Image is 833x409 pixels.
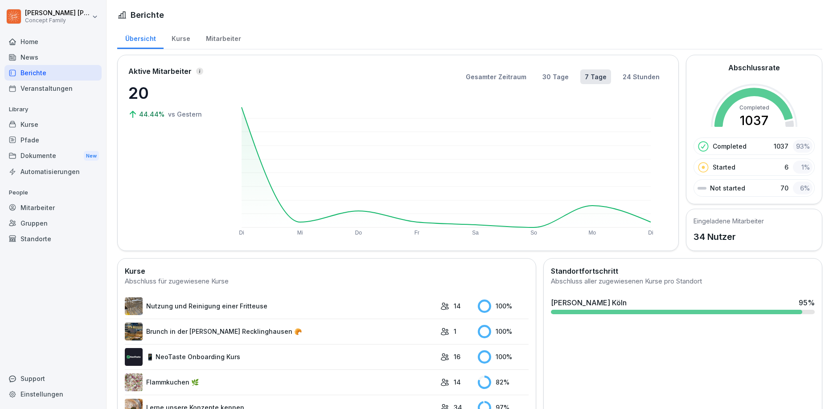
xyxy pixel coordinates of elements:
p: 1 [454,327,456,336]
a: DokumenteNew [4,148,102,164]
div: 100 % [478,300,529,313]
h2: Kurse [125,266,529,276]
a: Veranstaltungen [4,81,102,96]
div: Abschluss für zugewiesene Kurse [125,276,529,287]
div: New [84,151,99,161]
a: Standorte [4,231,102,247]
a: Pfade [4,132,102,148]
button: 7 Tage [580,69,611,84]
div: Support [4,371,102,386]
p: Not started [710,183,745,193]
p: Started [713,162,735,172]
a: Übersicht [117,26,164,49]
img: b2msvuojt3s6egexuweix326.png [125,297,143,315]
h2: Abschlussrate [728,62,780,73]
a: Automatisierungen [4,164,102,179]
div: 95 % [799,297,815,308]
img: y7e1e2ag14umo6x0siu9nyck.png [125,323,143,340]
a: News [4,49,102,65]
a: Brunch in der [PERSON_NAME] Recklinghausen 🥐 [125,323,436,340]
img: jb643umo8xb48cipqni77y3i.png [125,373,143,391]
text: Fr [414,230,419,236]
p: Aktive Mitarbeiter [128,66,192,77]
a: Berichte [4,65,102,81]
div: Abschluss aller zugewiesenen Kurse pro Standort [551,276,815,287]
button: 24 Stunden [618,69,664,84]
div: Dokumente [4,148,102,164]
a: Mitarbeiter [4,200,102,215]
p: 14 [454,377,461,387]
a: [PERSON_NAME] Köln95% [547,294,818,318]
img: wogpw1ad3b6xttwx9rgsg3h8.png [125,348,143,366]
p: Completed [713,142,747,151]
button: 30 Tage [538,69,573,84]
h1: Berichte [131,9,164,21]
p: People [4,186,102,200]
div: 6 % [793,182,812,194]
p: [PERSON_NAME] [PERSON_NAME] [25,9,90,17]
a: 📱 NeoTaste Onboarding Kurs [125,348,436,366]
div: [PERSON_NAME] Köln [551,297,627,308]
a: Nutzung und Reinigung einer Fritteuse [125,297,436,315]
a: Flammkuchen 🌿 [125,373,436,391]
text: Mo [589,230,596,236]
p: 20 [128,81,217,105]
p: 44.44% [139,109,166,119]
a: Einstellungen [4,386,102,402]
h2: Standortfortschritt [551,266,815,276]
button: Gesamter Zeitraum [461,69,531,84]
p: 6 [784,162,788,172]
h5: Eingeladene Mitarbeiter [693,216,764,226]
a: Kurse [164,26,198,49]
p: 1037 [774,142,788,151]
div: 93 % [793,140,812,153]
text: So [530,230,537,236]
div: 82 % [478,376,529,389]
div: 100 % [478,350,529,364]
text: Mi [297,230,303,236]
p: 34 Nutzer [693,230,764,243]
p: 14 [454,301,461,311]
p: Library [4,102,102,117]
text: Sa [472,230,479,236]
div: 100 % [478,325,529,338]
a: Home [4,34,102,49]
p: Concept Family [25,17,90,24]
a: Mitarbeiter [198,26,249,49]
p: vs Gestern [168,109,202,119]
p: 70 [780,183,788,193]
p: 16 [454,352,460,361]
a: Gruppen [4,215,102,231]
div: 1 % [793,161,812,174]
text: Di [648,230,653,236]
text: Di [239,230,244,236]
a: Kurse [4,117,102,132]
text: Do [355,230,362,236]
